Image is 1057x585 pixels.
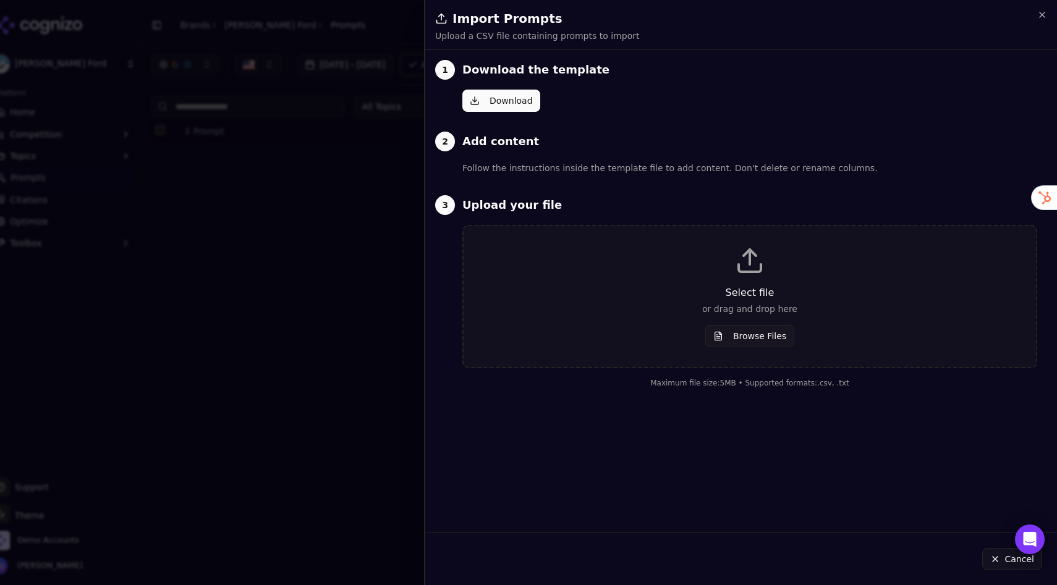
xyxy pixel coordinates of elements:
h3: Upload your file [462,196,562,214]
button: Download [462,90,540,112]
div: Maximum file size: 5 MB • Supported formats: .csv, .txt [462,378,1037,388]
h3: Download the template [462,61,609,78]
div: 2 [435,132,455,151]
p: or drag and drop here [483,303,1016,315]
div: 1 [435,60,455,80]
h2: Import Prompts [435,10,1047,27]
p: Select file [483,285,1016,300]
button: Browse Files [705,325,794,347]
button: Cancel [982,548,1042,570]
h3: Add content [462,133,539,150]
div: 3 [435,195,455,215]
p: Follow the instructions inside the template file to add content. Don't delete or rename columns. [462,161,1037,175]
p: Upload a CSV file containing prompts to import [435,30,639,42]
